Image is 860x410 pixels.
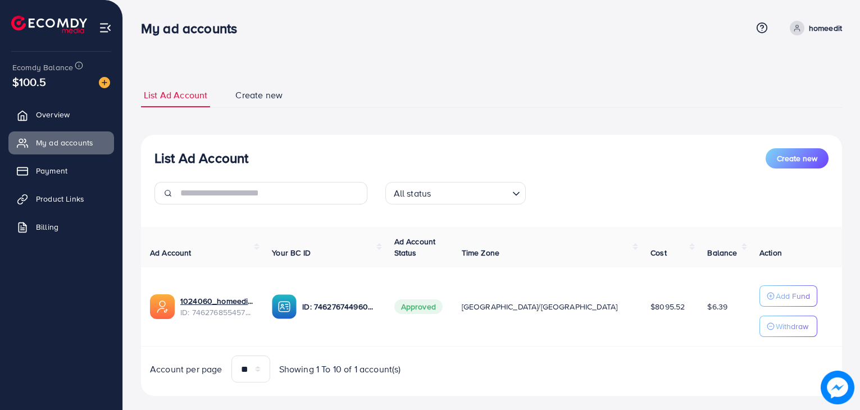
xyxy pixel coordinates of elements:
[144,89,207,102] span: List Ad Account
[8,188,114,210] a: Product Links
[759,316,817,337] button: Withdraw
[99,21,112,34] img: menu
[8,160,114,182] a: Payment
[809,21,842,35] p: homeedit
[8,131,114,154] a: My ad accounts
[99,77,110,88] img: image
[462,247,499,258] span: Time Zone
[650,247,667,258] span: Cost
[776,320,808,333] p: Withdraw
[154,150,248,166] h3: List Ad Account
[272,247,311,258] span: Your BC ID
[434,183,507,202] input: Search for option
[150,363,222,376] span: Account per page
[141,20,246,37] h3: My ad accounts
[36,193,84,204] span: Product Links
[707,247,737,258] span: Balance
[272,294,297,319] img: ic-ba-acc.ded83a64.svg
[11,16,87,33] img: logo
[385,182,526,204] div: Search for option
[650,301,685,312] span: $8095.52
[759,247,782,258] span: Action
[776,289,810,303] p: Add Fund
[12,74,46,90] span: $100.5
[821,371,854,404] img: image
[235,89,283,102] span: Create new
[279,363,401,376] span: Showing 1 To 10 of 1 account(s)
[12,62,73,73] span: Ecomdy Balance
[707,301,727,312] span: $6.39
[785,21,842,35] a: homeedit
[759,285,817,307] button: Add Fund
[150,294,175,319] img: ic-ads-acc.e4c84228.svg
[392,185,434,202] span: All status
[8,216,114,238] a: Billing
[150,247,192,258] span: Ad Account
[394,299,443,314] span: Approved
[462,301,618,312] span: [GEOGRAPHIC_DATA]/[GEOGRAPHIC_DATA]
[302,300,376,313] p: ID: 7462767449604177937
[180,295,254,318] div: <span class='underline'>1024060_homeedit7_1737561213516</span></br>7462768554572742672
[36,165,67,176] span: Payment
[777,153,817,164] span: Create new
[36,221,58,233] span: Billing
[180,295,254,307] a: 1024060_homeedit7_1737561213516
[394,236,436,258] span: Ad Account Status
[36,137,93,148] span: My ad accounts
[36,109,70,120] span: Overview
[766,148,829,168] button: Create new
[8,103,114,126] a: Overview
[180,307,254,318] span: ID: 7462768554572742672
